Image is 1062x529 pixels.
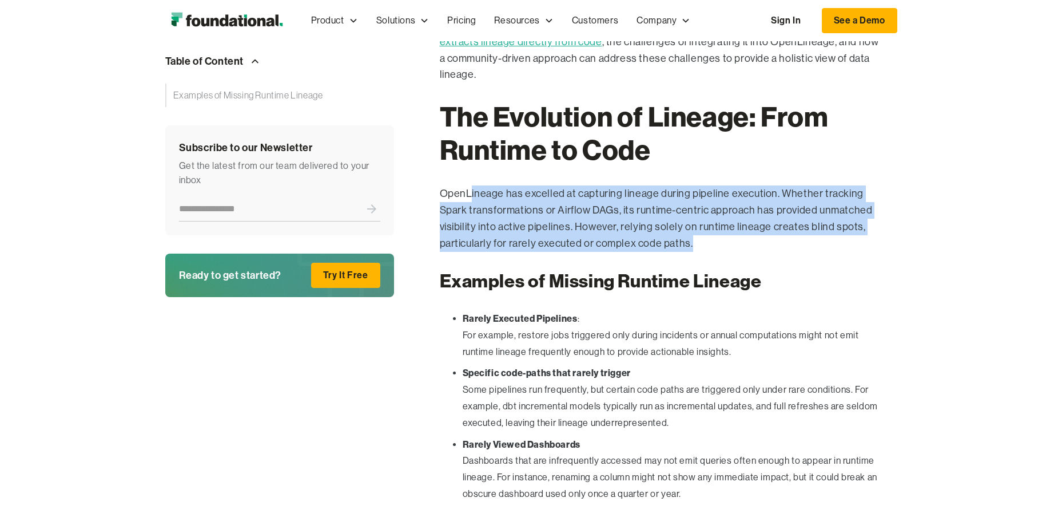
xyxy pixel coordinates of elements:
[311,263,380,288] a: Try It Free
[463,439,580,450] strong: Rarely Viewed Dashboards
[363,197,380,221] input: Submit
[463,310,879,360] li: : For example, restore jobs triggered only during incidents or annual computations might not emit...
[165,9,288,32] img: Foundational Logo
[302,2,367,40] div: Product
[822,8,897,33] a: See a Demo
[463,313,578,324] strong: Rarely Executed Pipelines
[367,2,438,40] div: Solutions
[463,367,631,378] strong: Specific code-paths that rarely trigger
[179,140,380,157] div: Subscribe to our Newsletter
[494,13,539,28] div: Resources
[165,84,394,108] a: Examples of Missing Runtime Lineage
[165,9,288,32] a: home
[440,17,879,83] p: This blog explores why lineage extracted from code is indispensable, how , the challenges of inte...
[376,13,415,28] div: Solutions
[627,2,699,40] div: Company
[165,53,244,70] div: Table of Content
[179,159,380,188] div: Get the latest from our team delivered to your inbox
[179,267,282,284] div: Ready to get started?
[440,101,879,167] h1: The Evolution of Lineage: From Runtime to Code
[311,13,344,28] div: Product
[438,2,485,40] a: Pricing
[440,185,879,251] p: OpenLineage has excelled at capturing lineage during pipeline execution. Whether tracking Spark t...
[485,2,562,40] div: Resources
[463,436,879,503] li: Dashboards that are infrequently accessed may not emit queries often enough to appear in runtime ...
[440,19,844,48] a: Foundational extracts lineage directly from code
[637,13,677,28] div: Company
[563,2,627,40] a: Customers
[248,54,262,68] img: Arrow
[179,197,380,222] form: Newsletter Form
[856,396,1062,529] iframe: Chat Widget
[759,9,812,33] a: Sign In
[440,270,879,292] h2: Examples of Missing Runtime Lineage
[463,365,879,431] li: Some pipelines run frequently, but certain code paths are triggered only under rare conditions. F...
